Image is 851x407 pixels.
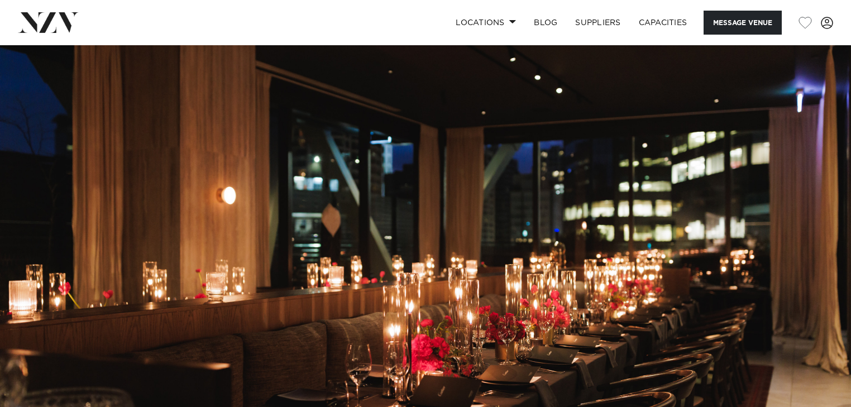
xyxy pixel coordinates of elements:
a: Locations [447,11,525,35]
img: nzv-logo.png [18,12,79,32]
a: BLOG [525,11,566,35]
a: SUPPLIERS [566,11,629,35]
a: Capacities [630,11,696,35]
button: Message Venue [704,11,782,35]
